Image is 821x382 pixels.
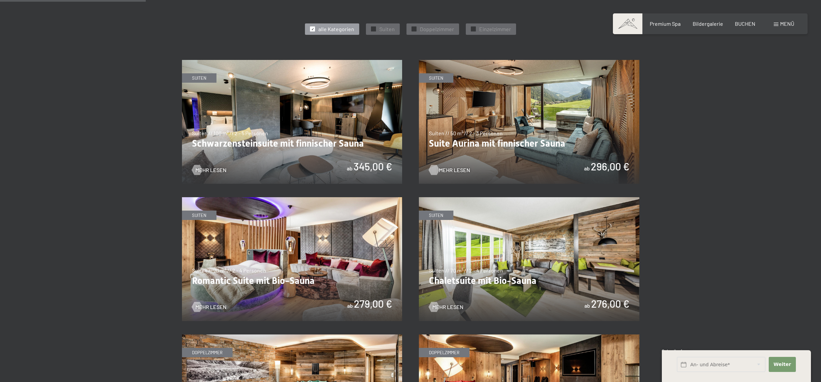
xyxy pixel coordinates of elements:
a: BUCHEN [735,20,755,27]
span: Mehr Lesen [195,303,227,311]
span: ✓ [413,27,416,31]
span: ✓ [472,27,475,31]
a: Chaletsuite mit Bio-Sauna [419,198,639,202]
img: Romantic Suite mit Bio-Sauna [182,197,402,321]
a: Mehr Lesen [192,166,227,174]
span: Mehr Lesen [439,166,470,174]
a: Mehr Lesen [429,303,463,311]
a: Suite Aurina mit finnischer Sauna [419,60,639,64]
a: Bildergalerie [693,20,723,27]
span: Mehr Lesen [195,166,227,174]
a: Premium Spa [650,20,681,27]
a: Nature Suite mit Sauna [182,335,402,339]
a: Mehr Lesen [429,166,463,174]
a: Suite Deluxe mit Sauna [419,335,639,339]
img: Chaletsuite mit Bio-Sauna [419,197,639,321]
span: alle Kategorien [318,25,354,33]
span: Einzelzimmer [479,25,511,33]
span: ✓ [372,27,375,31]
span: Doppelzimmer [420,25,454,33]
button: Weiter [769,357,796,372]
span: Schnellanfrage [662,349,691,354]
span: Menü [780,20,794,27]
img: Schwarzensteinsuite mit finnischer Sauna [182,60,402,184]
a: Mehr Lesen [192,303,227,311]
a: Romantic Suite mit Bio-Sauna [182,198,402,202]
a: Schwarzensteinsuite mit finnischer Sauna [182,60,402,64]
span: Suiten [379,25,395,33]
span: Mehr Lesen [432,303,463,311]
span: Weiter [773,361,791,368]
span: ✓ [311,27,314,31]
img: Suite Aurina mit finnischer Sauna [419,60,639,184]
